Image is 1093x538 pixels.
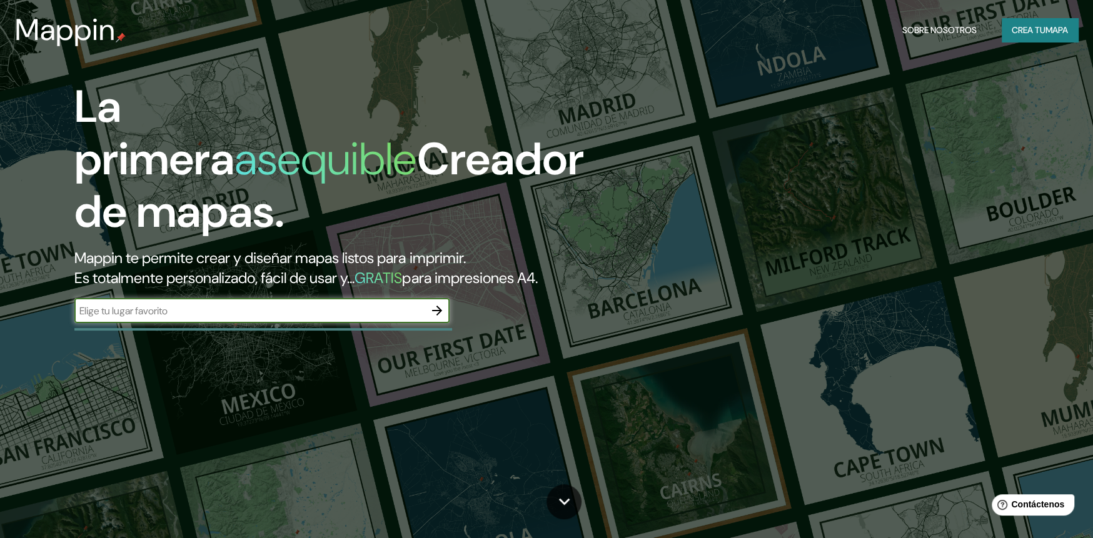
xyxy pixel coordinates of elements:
img: pin de mapeo [116,32,126,42]
input: Elige tu lugar favorito [74,304,425,318]
font: Creador de mapas. [74,130,583,241]
button: Sobre nosotros [897,18,982,42]
font: GRATIS [355,268,402,287]
font: mapa [1045,24,1068,36]
button: Crea tumapa [1002,18,1078,42]
font: Mappin te permite crear y diseñar mapas listos para imprimir. [74,248,465,267]
font: asequible [234,130,416,188]
font: Sobre nosotros [902,24,977,36]
font: Crea tu [1012,24,1045,36]
font: para impresiones A4. [402,268,537,287]
font: Es totalmente personalizado, fácil de usar y... [74,268,355,287]
iframe: Lanzador de widgets de ayuda [982,489,1079,524]
font: La primera [74,77,234,188]
font: Mappin [15,10,116,49]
